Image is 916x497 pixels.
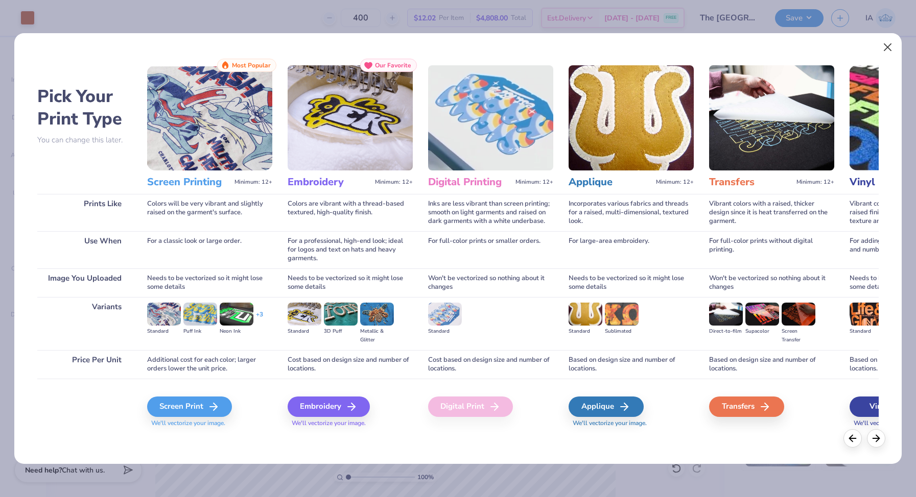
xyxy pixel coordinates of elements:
div: Based on design size and number of locations. [709,350,834,379]
img: Digital Printing [428,65,553,170]
div: Won't be vectorized so nothing about it changes [709,268,834,297]
img: Standard [147,303,181,325]
img: Metallic & Glitter [360,303,394,325]
div: Needs to be vectorized so it might lose some details [569,268,694,297]
img: Embroidery [288,65,413,170]
div: Based on design size and number of locations. [569,350,694,379]
div: Standard [147,327,181,336]
h3: Embroidery [288,176,371,189]
div: Supacolor [745,327,779,336]
div: Screen Print [147,396,232,417]
h3: Screen Printing [147,176,230,189]
div: Puff Ink [183,327,217,336]
span: Minimum: 12+ [375,179,413,186]
div: Price Per Unit [37,350,132,379]
div: + 3 [256,310,263,328]
div: For a classic look or large order. [147,231,272,268]
div: Needs to be vectorized so it might lose some details [288,268,413,297]
div: For a professional, high-end look; ideal for logos and text on hats and heavy garments. [288,231,413,268]
img: Screen Printing [147,65,272,170]
img: Sublimated [605,303,639,325]
div: Standard [850,327,883,336]
div: Embroidery [288,396,370,417]
div: Screen Transfer [782,327,815,344]
img: Standard [850,303,883,325]
div: Neon Ink [220,327,253,336]
span: Our Favorite [375,62,411,69]
div: Inks are less vibrant than screen printing; smooth on light garments and raised on dark garments ... [428,194,553,231]
div: Standard [428,327,462,336]
div: Prints Like [37,194,132,231]
h3: Transfers [709,176,792,189]
div: Direct-to-film [709,327,743,336]
div: Additional cost for each color; larger orders lower the unit price. [147,350,272,379]
div: Needs to be vectorized so it might lose some details [147,268,272,297]
div: Incorporates various fabrics and threads for a raised, multi-dimensional, textured look. [569,194,694,231]
div: Cost based on design size and number of locations. [428,350,553,379]
span: Minimum: 12+ [234,179,272,186]
img: Standard [428,303,462,325]
span: We'll vectorize your image. [288,419,413,428]
div: Digital Print [428,396,513,417]
div: Sublimated [605,327,639,336]
div: Use When [37,231,132,268]
img: Applique [569,65,694,170]
img: Neon Ink [220,303,253,325]
div: Applique [569,396,644,417]
h2: Pick Your Print Type [37,85,132,130]
div: 3D Puff [324,327,358,336]
img: 3D Puff [324,303,358,325]
img: Transfers [709,65,834,170]
img: Supacolor [745,303,779,325]
span: We'll vectorize your image. [147,419,272,428]
button: Close [878,38,898,57]
span: We'll vectorize your image. [569,419,694,428]
div: Colors will be very vibrant and slightly raised on the garment's surface. [147,194,272,231]
div: Image You Uploaded [37,268,132,297]
div: Won't be vectorized so nothing about it changes [428,268,553,297]
img: Standard [288,303,321,325]
div: Colors are vibrant with a thread-based textured, high-quality finish. [288,194,413,231]
div: Vibrant colors with a raised, thicker design since it is heat transferred on the garment. [709,194,834,231]
div: Transfers [709,396,784,417]
div: For large-area embroidery. [569,231,694,268]
span: Minimum: 12+ [656,179,694,186]
div: For full-color prints without digital printing. [709,231,834,268]
div: Standard [288,327,321,336]
img: Direct-to-film [709,303,743,325]
span: Most Popular [232,62,271,69]
div: For full-color prints or smaller orders. [428,231,553,268]
img: Screen Transfer [782,303,815,325]
span: Minimum: 12+ [796,179,834,186]
img: Puff Ink [183,303,217,325]
img: Standard [569,303,602,325]
h3: Digital Printing [428,176,511,189]
div: Cost based on design size and number of locations. [288,350,413,379]
p: You can change this later. [37,136,132,144]
div: Metallic & Glitter [360,327,394,344]
div: Variants [37,297,132,350]
div: Standard [569,327,602,336]
span: Minimum: 12+ [515,179,553,186]
h3: Applique [569,176,652,189]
